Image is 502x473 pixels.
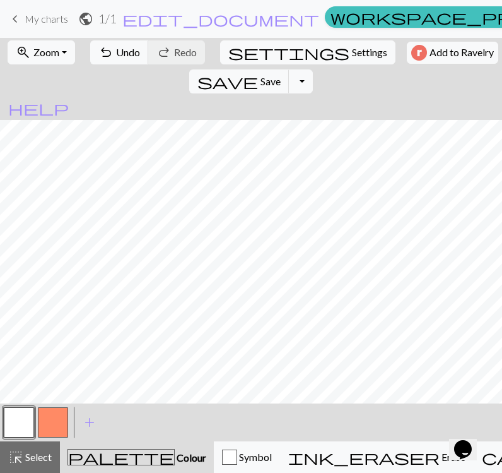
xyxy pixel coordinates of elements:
span: Add to Ravelry [429,45,494,61]
i: Settings [228,45,349,60]
span: keyboard_arrow_left [8,10,23,28]
button: Zoom [8,40,75,64]
span: add [82,414,97,431]
span: Settings [352,45,387,60]
span: Save [260,75,281,87]
button: Add to Ravelry [407,42,498,64]
span: Symbol [237,451,272,463]
img: Ravelry [411,45,427,61]
h2: 1 / 1 [98,11,117,26]
button: Symbol [214,441,280,473]
span: Erase [440,451,465,463]
button: SettingsSettings [220,40,395,64]
button: Undo [90,40,149,64]
span: My charts [25,13,68,25]
span: save [197,73,258,90]
span: edit_document [122,10,319,28]
button: Erase [280,441,474,473]
span: help [8,99,69,117]
span: settings [228,44,349,61]
span: public [78,10,93,28]
span: Select [23,451,52,463]
button: Colour [60,441,214,473]
button: Save [189,69,289,93]
span: Undo [116,46,140,58]
a: My charts [8,8,68,30]
iframe: chat widget [449,422,489,460]
span: highlight_alt [8,448,23,466]
span: undo [98,44,114,61]
span: Colour [175,452,206,464]
span: zoom_in [16,44,31,61]
span: ink_eraser [288,448,440,466]
span: palette [68,448,174,466]
span: Zoom [33,46,59,58]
